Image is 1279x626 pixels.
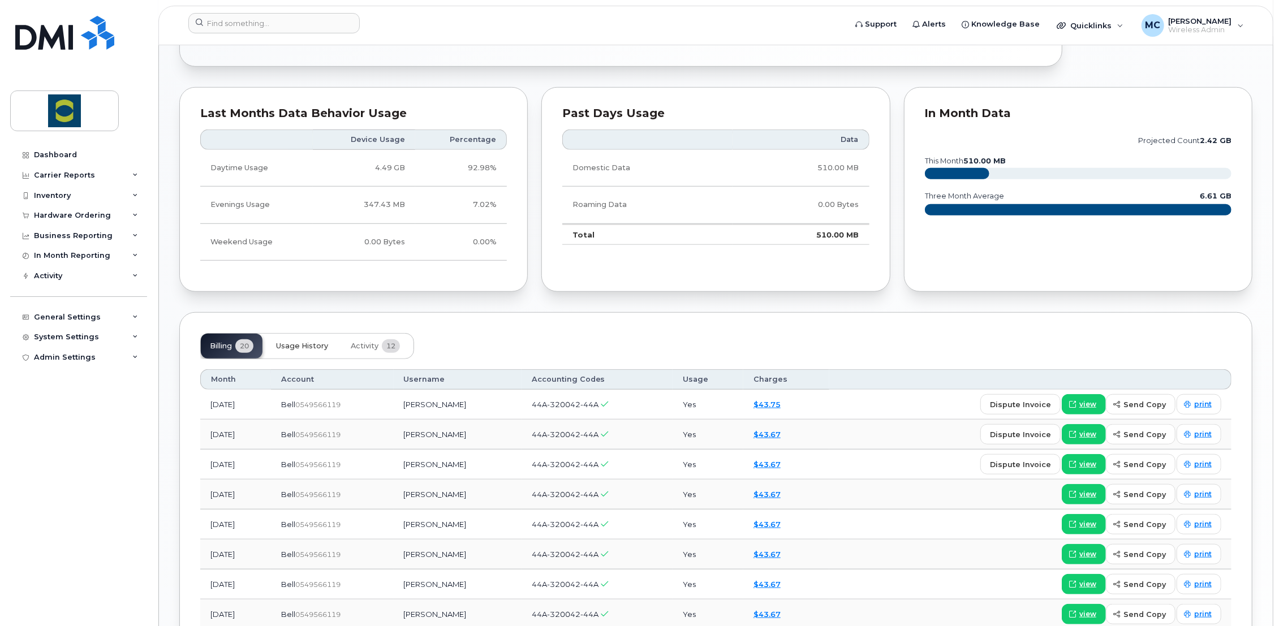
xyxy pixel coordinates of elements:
div: Past Days Usage [562,108,869,119]
td: [PERSON_NAME] [394,420,522,450]
span: 0549566119 [295,550,341,559]
a: $43.67 [753,460,781,469]
th: Month [200,369,271,390]
span: view [1079,459,1096,469]
span: send copy [1123,519,1166,530]
a: print [1177,604,1221,624]
span: 0549566119 [295,580,341,589]
span: Bell [281,490,295,499]
a: $43.67 [753,610,781,619]
span: view [1079,609,1096,619]
td: [DATE] [200,539,271,569]
span: 44A-320042-44A [532,430,598,439]
th: Usage [673,369,743,390]
a: view [1062,544,1106,564]
td: Yes [673,480,743,510]
a: $43.67 [753,430,781,439]
td: [DATE] [200,420,271,450]
span: 44A-320042-44A [532,400,598,409]
span: Support [865,19,897,30]
td: 347.43 MB [313,187,415,223]
span: print [1194,399,1212,409]
a: print [1177,424,1221,444]
button: send copy [1106,394,1175,415]
span: view [1079,549,1096,559]
span: view [1079,399,1096,409]
td: Yes [673,420,743,450]
td: [DATE] [200,569,271,599]
a: view [1062,514,1106,534]
a: $43.67 [753,520,781,529]
td: Yes [673,510,743,539]
span: print [1194,429,1212,439]
td: [DATE] [200,450,271,480]
span: 0549566119 [295,460,341,469]
th: Device Usage [313,129,415,150]
th: Charges [743,369,829,390]
td: Yes [673,390,743,420]
a: print [1177,484,1221,504]
tspan: 510.00 MB [963,157,1006,165]
button: send copy [1106,574,1175,594]
span: view [1079,489,1096,499]
span: view [1079,519,1096,529]
td: 0.00% [415,224,507,261]
td: 7.02% [415,187,507,223]
div: Marcel Cadotte [1134,14,1252,37]
span: view [1079,579,1096,589]
span: dispute invoice [990,399,1051,410]
a: $43.75 [753,400,781,409]
a: view [1062,604,1106,624]
button: send copy [1106,544,1175,564]
span: 44A-320042-44A [532,460,598,469]
td: Daytime Usage [200,150,313,187]
td: Total [562,224,733,245]
span: 0549566119 [295,610,341,619]
span: MC [1145,19,1160,32]
a: view [1062,484,1106,504]
a: view [1062,574,1106,594]
td: [PERSON_NAME] [394,539,522,569]
span: print [1194,609,1212,619]
th: Account [271,369,394,390]
a: Alerts [905,13,954,36]
span: send copy [1123,579,1166,590]
a: print [1177,544,1221,564]
text: projected count [1138,136,1231,145]
span: 0549566119 [295,520,341,529]
td: [DATE] [200,480,271,510]
td: 510.00 MB [733,224,869,245]
td: Yes [673,569,743,599]
td: Yes [673,450,743,480]
span: 44A-320042-44A [532,520,598,529]
button: send copy [1106,484,1175,504]
button: send copy [1106,604,1175,624]
span: 44A-320042-44A [532,610,598,619]
td: Yes [673,539,743,569]
div: In Month Data [925,108,1231,119]
text: this month [924,157,1006,165]
span: Quicklinks [1070,21,1112,30]
span: Usage History [276,342,328,351]
span: Bell [281,520,295,529]
span: Bell [281,430,295,439]
a: $43.67 [753,550,781,559]
tspan: 2.42 GB [1200,136,1231,145]
a: view [1062,424,1106,444]
span: Alerts [922,19,946,30]
td: Evenings Usage [200,187,313,223]
td: 510.00 MB [733,150,869,187]
tr: Weekdays from 6:00pm to 8:00am [200,187,507,223]
td: [DATE] [200,510,271,539]
td: Domestic Data [562,150,733,187]
span: print [1194,549,1212,559]
a: $43.67 [753,580,781,589]
span: send copy [1123,549,1166,560]
th: Username [394,369,522,390]
tr: Friday from 6:00pm to Monday 8:00am [200,224,507,261]
span: view [1079,429,1096,439]
span: send copy [1123,489,1166,500]
span: print [1194,519,1212,529]
span: dispute invoice [990,459,1051,470]
span: print [1194,459,1212,469]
